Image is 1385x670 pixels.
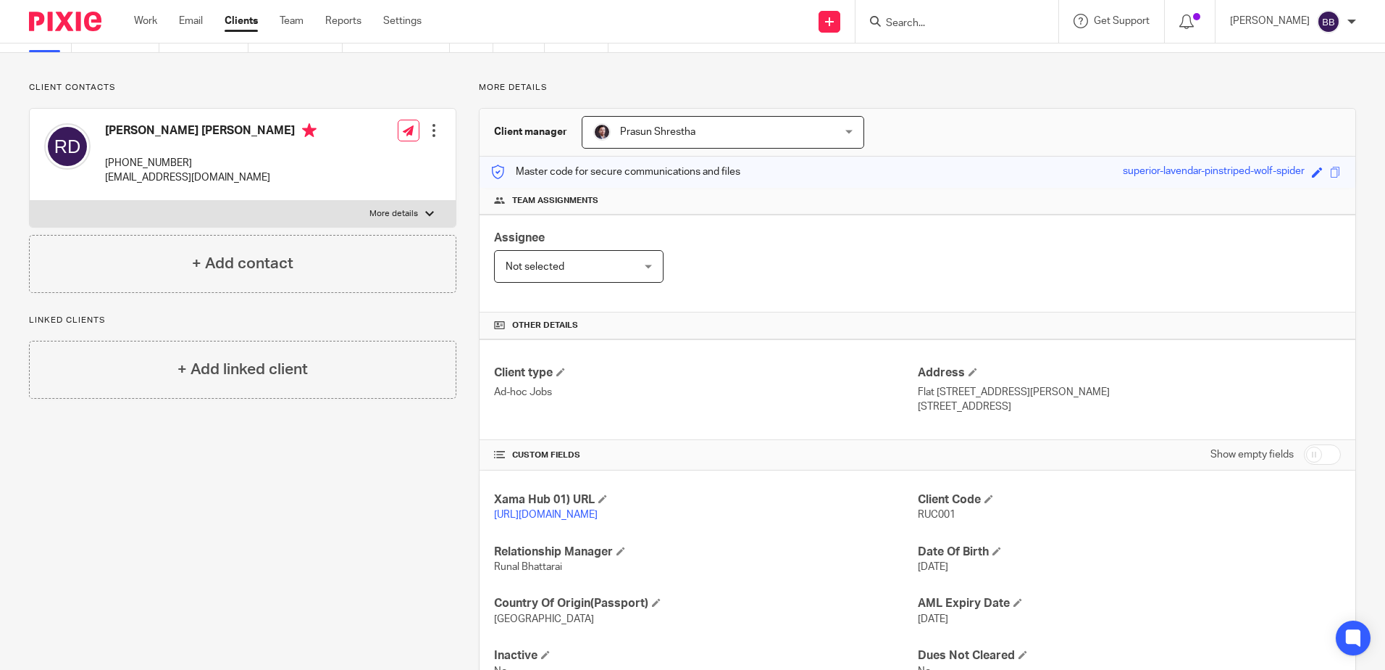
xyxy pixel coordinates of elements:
[918,510,955,520] span: RUC001
[177,358,308,381] h4: + Add linked client
[494,365,917,381] h4: Client type
[29,315,456,326] p: Linked clients
[494,232,545,244] span: Assignee
[494,450,917,461] h4: CUSTOM FIELDS
[918,614,948,624] span: [DATE]
[1317,10,1340,33] img: svg%3E
[494,648,917,663] h4: Inactive
[918,648,1341,663] h4: Dues Not Cleared
[105,156,317,170] p: [PHONE_NUMBER]
[1094,16,1150,26] span: Get Support
[494,385,917,400] p: Ad-hoc Jobs
[29,82,456,94] p: Client contacts
[918,365,1341,381] h4: Address
[494,562,562,572] span: Runal Bhattarai
[918,492,1341,508] h4: Client Code
[918,562,948,572] span: [DATE]
[512,320,578,331] span: Other details
[512,195,598,207] span: Team assignments
[225,14,258,28] a: Clients
[479,82,1356,94] p: More details
[302,123,317,138] i: Primary
[918,545,1341,560] h4: Date Of Birth
[494,492,917,508] h4: Xama Hub 01) URL
[105,170,317,185] p: [EMAIL_ADDRESS][DOMAIN_NAME]
[179,14,203,28] a: Email
[490,165,740,179] p: Master code for secure communications and files
[280,14,304,28] a: Team
[383,14,422,28] a: Settings
[494,614,594,624] span: [GEOGRAPHIC_DATA]
[494,596,917,611] h4: Country Of Origin(Passport)
[1210,447,1294,462] label: Show empty fields
[105,123,317,141] h4: [PERSON_NAME] [PERSON_NAME]
[918,400,1341,414] p: [STREET_ADDRESS]
[494,510,598,520] a: [URL][DOMAIN_NAME]
[494,125,567,139] h3: Client manager
[620,127,695,137] span: Prasun Shrestha
[918,385,1341,400] p: Flat [STREET_ADDRESS][PERSON_NAME]
[44,123,91,170] img: svg%3E
[1123,164,1305,181] div: superior-lavendar-pinstriped-wolf-spider
[369,208,418,220] p: More details
[192,252,293,275] h4: + Add contact
[1230,14,1310,28] p: [PERSON_NAME]
[134,14,157,28] a: Work
[29,12,101,31] img: Pixie
[884,17,1015,30] input: Search
[918,596,1341,611] h4: AML Expiry Date
[506,262,564,272] span: Not selected
[593,123,611,141] img: Capture.PNG
[494,545,917,560] h4: Relationship Manager
[325,14,361,28] a: Reports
